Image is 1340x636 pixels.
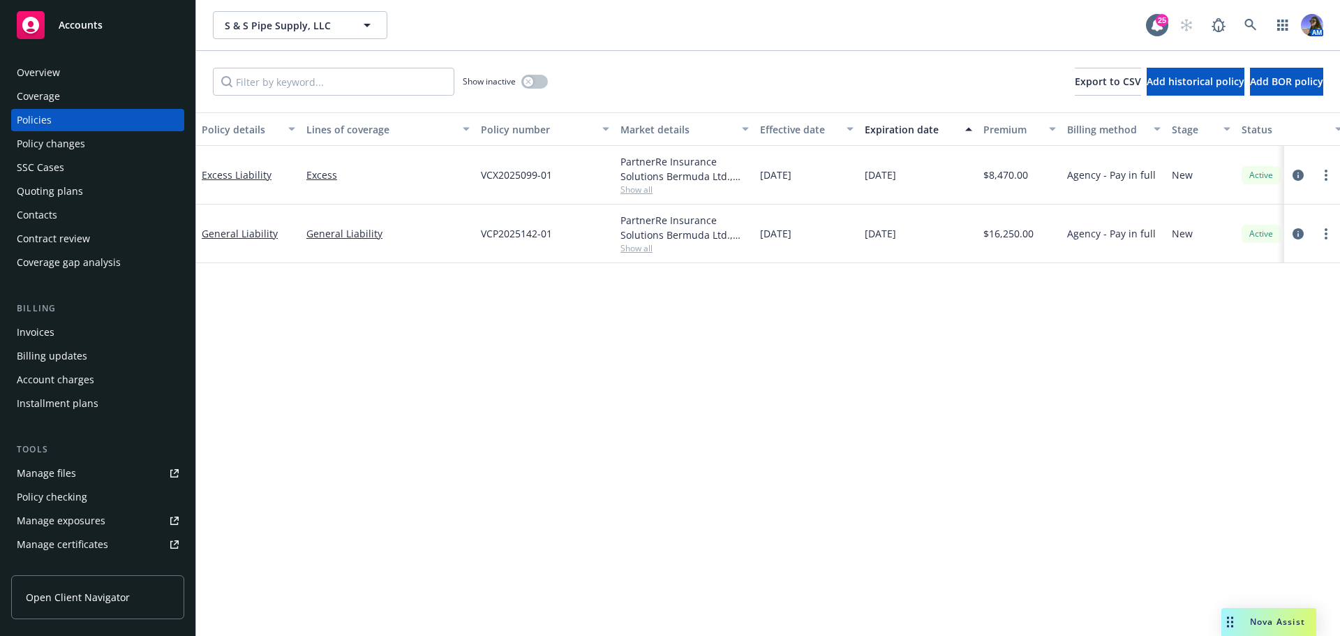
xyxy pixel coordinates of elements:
div: Manage certificates [17,533,108,556]
button: Add historical policy [1147,68,1244,96]
span: Show all [620,242,749,254]
span: Nova Assist [1250,616,1305,628]
a: Manage certificates [11,533,184,556]
div: Coverage gap analysis [17,251,121,274]
span: VCP2025142-01 [481,226,552,241]
div: Policy changes [17,133,85,155]
a: Excess Liability [202,168,271,182]
span: Active [1247,169,1275,182]
a: Policy checking [11,486,184,508]
span: Add BOR policy [1250,75,1323,88]
div: Policy checking [17,486,87,508]
a: Switch app [1269,11,1297,39]
span: Accounts [59,20,103,31]
a: Billing updates [11,345,184,367]
span: Show all [620,184,749,195]
span: [DATE] [865,226,896,241]
span: [DATE] [760,168,791,182]
button: Lines of coverage [301,112,475,146]
span: Agency - Pay in full [1067,226,1156,241]
div: Overview [17,61,60,84]
a: Contract review [11,228,184,250]
span: $8,470.00 [983,168,1028,182]
div: Invoices [17,321,54,343]
span: [DATE] [760,226,791,241]
div: Status [1242,122,1327,137]
span: Add historical policy [1147,75,1244,88]
span: Open Client Navigator [26,590,130,605]
div: Manage files [17,462,76,485]
a: General Liability [202,227,278,240]
div: Quoting plans [17,180,83,202]
div: Billing [11,302,184,316]
button: Policy number [475,112,615,146]
button: Policy details [196,112,301,146]
a: Policy changes [11,133,184,155]
div: Lines of coverage [306,122,454,137]
a: Policies [11,109,184,131]
a: SSC Cases [11,156,184,179]
span: New [1172,168,1193,182]
a: Contacts [11,204,184,226]
button: Premium [978,112,1062,146]
div: 25 [1156,14,1168,27]
button: Stage [1166,112,1236,146]
div: Manage exposures [17,510,105,532]
span: Show inactive [463,75,516,87]
div: Premium [983,122,1041,137]
div: Manage claims [17,557,87,579]
div: Stage [1172,122,1215,137]
div: Policies [17,109,52,131]
a: Search [1237,11,1265,39]
button: Expiration date [859,112,978,146]
div: Policy details [202,122,280,137]
a: Manage claims [11,557,184,579]
div: Tools [11,443,184,457]
a: more [1318,225,1334,242]
a: Start snowing [1172,11,1200,39]
span: S & S Pipe Supply, LLC [225,18,345,33]
a: Account charges [11,369,184,391]
input: Filter by keyword... [213,68,454,96]
button: S & S Pipe Supply, LLC [213,11,387,39]
a: Manage files [11,462,184,485]
button: Nova Assist [1221,608,1316,636]
a: more [1318,167,1334,184]
a: Quoting plans [11,180,184,202]
span: VCX2025099-01 [481,168,552,182]
div: Billing method [1067,122,1145,137]
a: Overview [11,61,184,84]
div: Expiration date [865,122,957,137]
span: Export to CSV [1075,75,1141,88]
a: Accounts [11,6,184,45]
div: Coverage [17,85,60,108]
button: Effective date [754,112,859,146]
button: Add BOR policy [1250,68,1323,96]
img: photo [1301,14,1323,36]
a: Coverage [11,85,184,108]
div: Account charges [17,369,94,391]
div: Effective date [760,122,838,137]
span: New [1172,226,1193,241]
div: Policy number [481,122,594,137]
div: PartnerRe Insurance Solutions Bermuda Ltd., PartnerRE Insurance Solutions of Bermuda Ltd., Amwins [620,154,749,184]
a: General Liability [306,226,470,241]
div: Market details [620,122,734,137]
span: Active [1247,228,1275,240]
a: Installment plans [11,392,184,415]
button: Billing method [1062,112,1166,146]
span: [DATE] [865,168,896,182]
a: Manage exposures [11,510,184,532]
a: Invoices [11,321,184,343]
span: $16,250.00 [983,226,1034,241]
a: Excess [306,168,470,182]
a: circleInformation [1290,225,1306,242]
a: Report a Bug [1205,11,1233,39]
div: Installment plans [17,392,98,415]
div: PartnerRe Insurance Solutions Bermuda Ltd., PartnerRE Insurance Solutions of Bermuda Ltd., Amwins [620,213,749,242]
div: Billing updates [17,345,87,367]
div: SSC Cases [17,156,64,179]
span: Agency - Pay in full [1067,168,1156,182]
a: circleInformation [1290,167,1306,184]
a: Coverage gap analysis [11,251,184,274]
